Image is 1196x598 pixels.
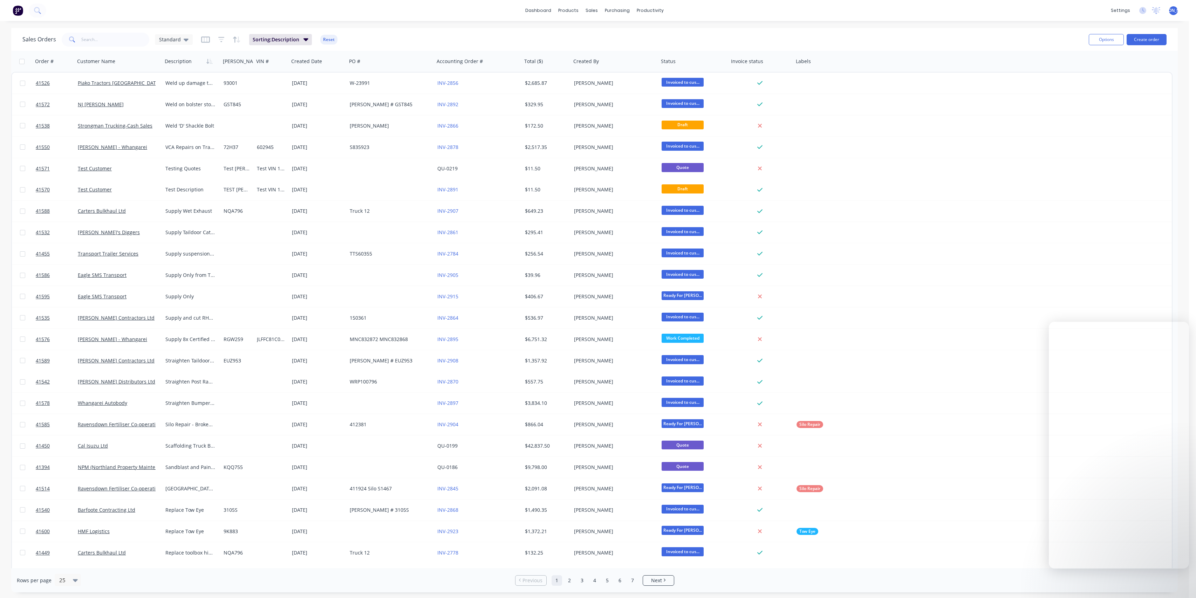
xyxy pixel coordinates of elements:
[78,549,126,556] a: Carters Bulkhaul Ltd
[662,206,704,215] span: Invoiced to cus...
[661,58,676,65] div: Status
[78,400,127,406] a: Whangarei Autobody
[257,165,285,172] div: Test VIN 1234
[437,400,458,406] a: INV-2897
[731,58,763,65] div: Invoice status
[437,186,458,193] a: INV-2891
[165,208,216,215] div: Supply Wet Exhaust
[602,575,613,586] a: Page 5
[525,549,566,556] div: $132.25
[512,575,677,586] ul: Pagination
[36,478,78,499] a: 41514
[524,58,543,65] div: Total ($)
[574,293,652,300] div: [PERSON_NAME]
[36,208,50,215] span: 41588
[350,144,428,151] div: S835923
[662,419,704,428] span: Ready For [PERSON_NAME]
[437,357,458,364] a: INV-2908
[36,500,78,521] a: 41540
[574,144,652,151] div: [PERSON_NAME]
[257,336,285,343] div: JLFFC81C0KJ36035
[224,101,250,108] div: GST845
[574,400,652,407] div: [PERSON_NAME]
[525,272,566,279] div: $39.96
[525,80,566,87] div: $2,685.87
[292,464,344,471] div: [DATE]
[36,122,50,129] span: 41538
[78,101,124,108] a: NJ [PERSON_NAME]
[292,400,344,407] div: [DATE]
[224,80,250,87] div: 93001
[36,457,78,478] a: 41394
[35,58,54,65] div: Order #
[292,314,344,321] div: [DATE]
[643,577,674,584] a: Next page
[292,122,344,129] div: [DATE]
[799,485,820,492] span: Silo Repair
[574,442,652,449] div: [PERSON_NAME]
[36,485,50,492] span: 41514
[78,485,161,492] a: Ravensdown Fertiliser Co-operative
[36,400,50,407] span: 41578
[36,336,50,343] span: 41576
[662,441,704,449] span: Quote
[437,464,458,470] a: QU-0186
[574,229,652,236] div: [PERSON_NAME]
[256,58,269,65] div: VIN #
[799,528,815,535] span: Tow Eye
[350,549,428,556] div: Truck 12
[437,378,458,385] a: INV-2870
[662,376,704,385] span: Invoiced to cus...
[292,80,344,87] div: [DATE]
[78,80,160,86] a: Piako Tractors [GEOGRAPHIC_DATA]
[36,421,50,428] span: 41585
[224,208,250,215] div: NQA796
[165,186,216,193] div: Test Description
[662,142,704,150] span: Invoiced to cus...
[36,435,78,456] a: 41450
[36,378,50,385] span: 41542
[437,229,458,236] a: INV-2861
[292,293,344,300] div: [DATE]
[662,184,704,193] span: Draft
[615,575,625,586] a: Page 6
[662,398,704,407] span: Invoiced to cus...
[437,528,458,535] a: INV-2923
[662,291,704,300] span: Ready For [PERSON_NAME]
[320,35,337,45] button: Reset
[574,165,652,172] div: [PERSON_NAME]
[292,101,344,108] div: [DATE]
[662,313,704,321] span: Invoiced to cus...
[437,485,458,492] a: INV-2845
[13,5,23,16] img: Factory
[525,421,566,428] div: $866.04
[437,442,458,449] a: QU-0199
[36,293,50,300] span: 41595
[350,122,428,129] div: [PERSON_NAME]
[36,414,78,435] a: 41585
[291,58,322,65] div: Created Date
[574,208,652,215] div: [PERSON_NAME]
[350,314,428,321] div: 150361
[292,507,344,514] div: [DATE]
[78,250,138,257] a: Transport Trailer Services
[525,442,566,449] div: $42,837.50
[525,400,566,407] div: $3,834.10
[437,144,458,150] a: INV-2878
[165,336,216,343] div: Supply 8x Certified 20mm Hooks Reinstate Hydraulic Lock to New
[78,314,155,321] a: [PERSON_NAME] Contractors Ltd
[292,336,344,343] div: [DATE]
[292,485,344,492] div: [DATE]
[525,250,566,257] div: $256.54
[165,122,216,129] div: Weld 'D' Shackle Bolt
[525,165,566,172] div: $11.50
[437,314,458,321] a: INV-2864
[292,549,344,556] div: [DATE]
[165,58,192,65] div: Description
[797,528,818,535] button: Tow Eye
[78,507,135,513] a: Barfoote Contracting Ltd
[662,121,704,129] span: Draft
[165,101,216,108] div: Weld on bolster stop pad Cut off old wheel guides
[525,336,566,343] div: $6,751.32
[525,378,566,385] div: $557.75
